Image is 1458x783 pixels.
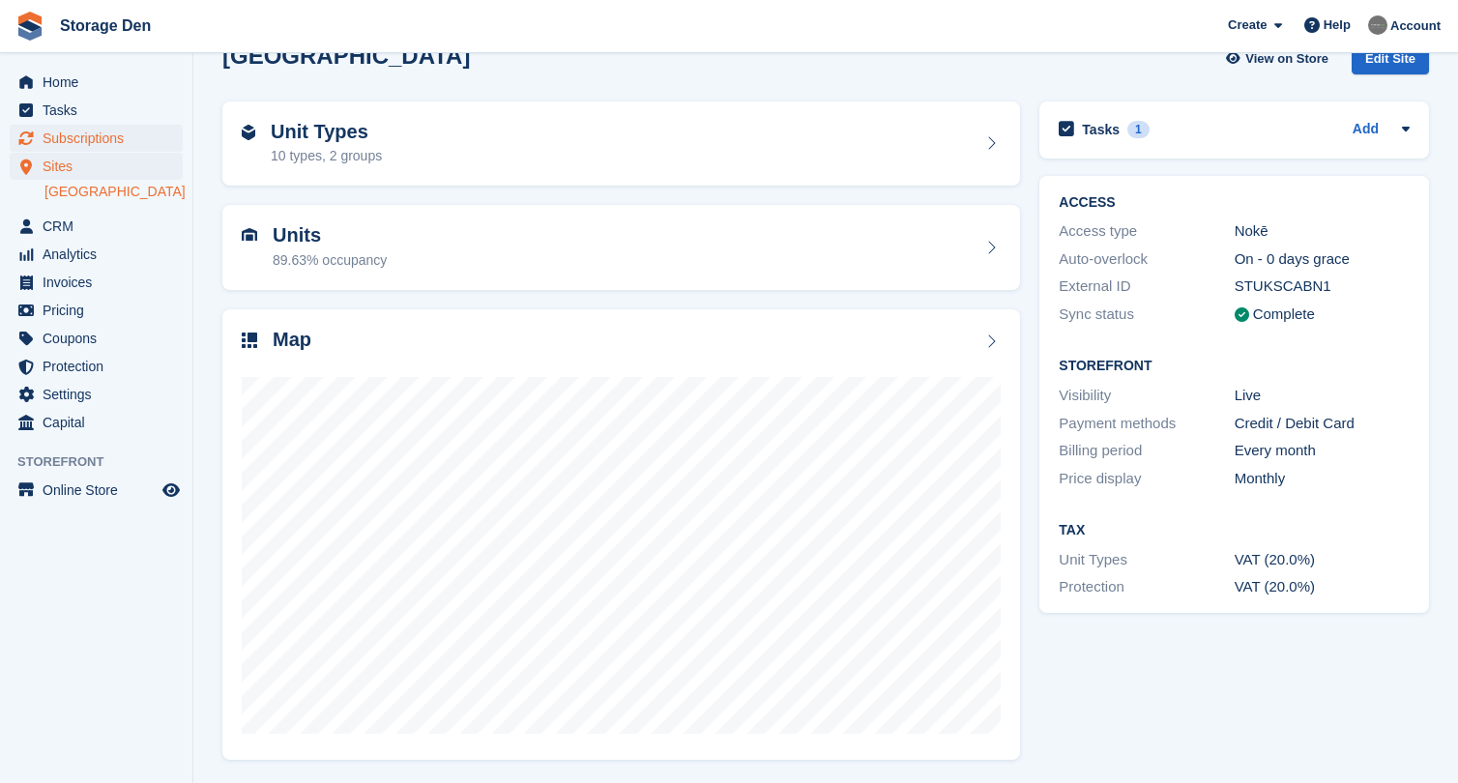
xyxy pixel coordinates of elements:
[1223,43,1336,74] a: View on Store
[1059,220,1234,243] div: Access type
[1059,440,1234,462] div: Billing period
[10,69,183,96] a: menu
[1352,43,1429,82] a: Edit Site
[1059,385,1234,407] div: Visibility
[222,205,1020,290] a: Units 89.63% occupancy
[43,409,159,436] span: Capital
[1059,195,1410,211] h2: ACCESS
[1235,468,1410,490] div: Monthly
[242,228,257,242] img: unit-icn-7be61d7bf1b0ce9d3e12c5938cc71ed9869f7b940bace4675aadf7bd6d80202e.svg
[1235,440,1410,462] div: Every month
[43,97,159,124] span: Tasks
[1235,549,1410,571] div: VAT (20.0%)
[271,121,382,143] h2: Unit Types
[43,353,159,380] span: Protection
[1324,15,1351,35] span: Help
[1127,121,1150,138] div: 1
[10,381,183,408] a: menu
[10,297,183,324] a: menu
[242,333,257,348] img: map-icn-33ee37083ee616e46c38cad1a60f524a97daa1e2b2c8c0bc3eb3415660979fc1.svg
[1059,468,1234,490] div: Price display
[44,183,183,201] a: [GEOGRAPHIC_DATA]
[222,101,1020,187] a: Unit Types 10 types, 2 groups
[43,269,159,296] span: Invoices
[1353,119,1379,141] a: Add
[17,452,192,472] span: Storefront
[160,478,183,502] a: Preview store
[43,153,159,180] span: Sites
[52,10,159,42] a: Storage Den
[1235,413,1410,435] div: Credit / Debit Card
[1235,248,1410,271] div: On - 0 days grace
[1059,304,1234,326] div: Sync status
[43,125,159,152] span: Subscriptions
[1059,413,1234,435] div: Payment methods
[1368,15,1387,35] img: Brian Barbour
[43,213,159,240] span: CRM
[10,477,183,504] a: menu
[271,146,382,166] div: 10 types, 2 groups
[222,43,470,69] h2: [GEOGRAPHIC_DATA]
[1390,16,1441,36] span: Account
[1082,121,1120,138] h2: Tasks
[273,224,387,246] h2: Units
[1059,275,1234,298] div: External ID
[10,153,183,180] a: menu
[1352,43,1429,74] div: Edit Site
[10,269,183,296] a: menu
[1235,385,1410,407] div: Live
[1235,220,1410,243] div: Nokē
[43,69,159,96] span: Home
[43,477,159,504] span: Online Store
[273,250,387,271] div: 89.63% occupancy
[242,125,255,140] img: unit-type-icn-2b2737a686de81e16bb02015468b77c625bbabd49415b5ef34ead5e3b44a266d.svg
[43,381,159,408] span: Settings
[1235,576,1410,598] div: VAT (20.0%)
[1059,248,1234,271] div: Auto-overlock
[10,409,183,436] a: menu
[10,353,183,380] a: menu
[43,325,159,352] span: Coupons
[1059,359,1410,374] h2: Storefront
[10,325,183,352] a: menu
[1059,576,1234,598] div: Protection
[1059,523,1410,538] h2: Tax
[10,213,183,240] a: menu
[273,329,311,351] h2: Map
[10,97,183,124] a: menu
[43,241,159,268] span: Analytics
[1059,549,1234,571] div: Unit Types
[222,309,1020,761] a: Map
[1235,275,1410,298] div: STUKSCABN1
[10,241,183,268] a: menu
[10,125,183,152] a: menu
[1253,304,1315,326] div: Complete
[1245,49,1328,69] span: View on Store
[43,297,159,324] span: Pricing
[1228,15,1267,35] span: Create
[15,12,44,41] img: stora-icon-8386f47178a22dfd0bd8f6a31ec36ba5ce8667c1dd55bd0f319d3a0aa187defe.svg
